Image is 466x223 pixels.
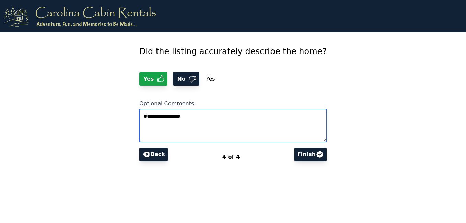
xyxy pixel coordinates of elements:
button: No [173,72,199,86]
span: Yes [199,69,222,89]
button: Back [139,148,168,161]
textarea: Optional Comments: [139,109,327,142]
span: Optional Comments: [139,100,196,107]
span: No [176,75,188,83]
button: Finish [294,148,327,161]
span: 4 of 4 [222,154,240,160]
span: Yes [142,75,157,83]
button: Yes [139,72,168,86]
img: logo.png [4,5,156,27]
span: Did the listing accurately describe the home? [139,47,327,56]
